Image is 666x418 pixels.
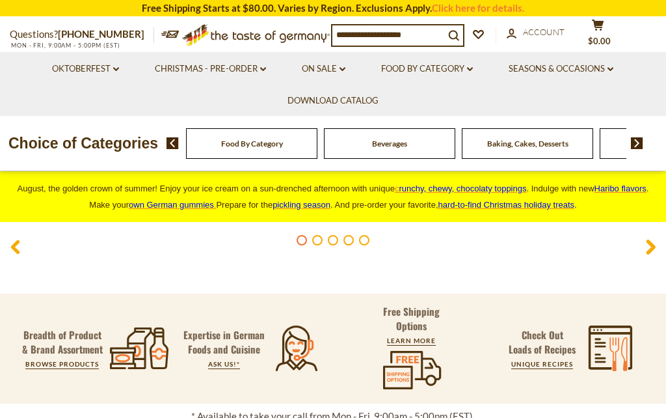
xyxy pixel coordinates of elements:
[52,62,119,76] a: Oktoberfest
[438,200,575,210] a: hard-to-find Christmas holiday treats
[509,327,576,356] p: Check Out Loads of Recipes
[10,26,154,43] p: Questions?
[594,184,646,193] a: Haribo flavors
[10,42,120,49] span: MON - FRI, 9:00AM - 5:00PM (EST)
[387,337,436,344] a: LEARN MORE
[372,139,407,148] a: Beverages
[287,94,379,108] a: Download Catalog
[578,19,617,51] button: $0.00
[18,184,649,210] span: August, the golden crown of summer! Enjoy your ice cream on a sun-drenched afternoon with unique ...
[368,304,454,333] p: Free Shipping Options
[178,327,271,356] p: Expertise in German Foods and Cuisine
[381,62,473,76] a: Food By Category
[631,137,643,149] img: next arrow
[588,36,611,46] span: $0.00
[166,137,179,149] img: previous arrow
[487,139,568,148] a: Baking, Cakes, Desserts
[511,360,573,368] a: UNIQUE RECIPES
[21,327,103,356] p: Breadth of Product & Brand Assortment
[395,184,527,193] a: crunchy, chewy, chocolaty toppings
[523,27,565,37] span: Account
[273,200,330,210] a: pickling season
[58,28,144,40] a: [PHONE_NUMBER]
[438,200,577,210] span: .
[129,200,216,210] a: own German gummies.
[221,139,283,148] a: Food By Category
[509,62,613,76] a: Seasons & Occasions
[155,62,266,76] a: Christmas - PRE-ORDER
[507,25,565,40] a: Account
[399,184,526,193] span: runchy, chewy, chocolaty toppings
[432,2,524,14] a: Click here for details.
[25,360,99,368] a: BROWSE PRODUCTS
[208,360,240,368] a: ASK US!*
[129,200,214,210] span: own German gummies
[302,62,345,76] a: On Sale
